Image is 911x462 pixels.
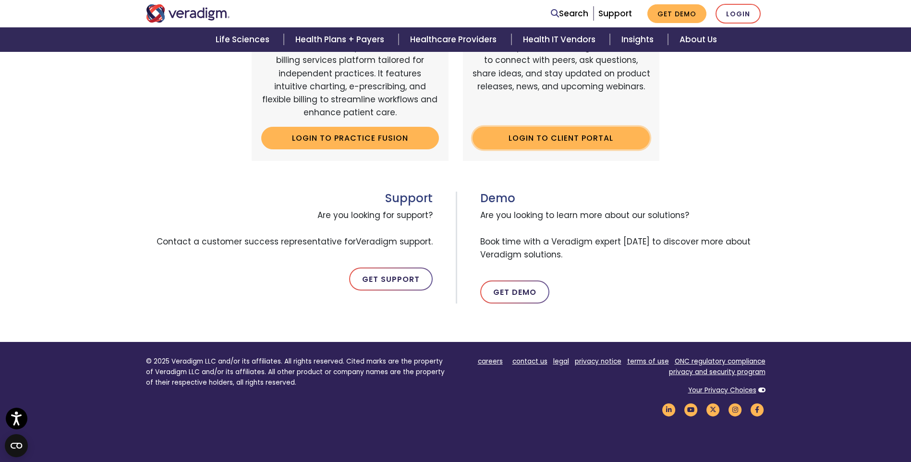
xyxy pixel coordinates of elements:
button: Open CMP widget [5,434,28,457]
a: legal [553,357,569,366]
a: Veradigm YouTube Link [683,405,699,414]
a: privacy and security program [669,367,765,377]
h3: Demo [480,192,765,206]
span: Are you looking for support? Contact a customer success representative for [146,205,433,252]
a: Veradigm Twitter Link [705,405,721,414]
a: contact us [512,357,547,366]
a: Search [551,7,588,20]
a: Login to Client Portal [473,127,650,149]
span: Are you looking to learn more about our solutions? Book time with a Veradigm expert [DATE] to dis... [480,205,765,265]
h3: Support [146,192,433,206]
a: ONC regulatory compliance [675,357,765,366]
a: Health IT Vendors [511,27,610,52]
a: Life Sciences [204,27,284,52]
a: Your Privacy Choices [688,386,756,395]
img: Veradigm logo [146,4,230,23]
a: Veradigm LinkedIn Link [661,405,677,414]
a: Get Demo [647,4,706,23]
a: Health Plans + Payers [284,27,399,52]
p: An online portal for Veradigm customers to connect with peers, ask questions, share ideas, and st... [473,41,650,119]
a: Support [598,8,632,19]
a: Healthcare Providers [399,27,511,52]
a: careers [478,357,503,366]
p: A cloud-based, easy-to-use EHR and billing services platform tailored for independent practices. ... [261,41,439,119]
a: Get Demo [480,280,549,304]
iframe: Drift Chat Widget [727,393,899,450]
p: © 2025 Veradigm LLC and/or its affiliates. All rights reserved. Cited marks are the property of V... [146,356,449,388]
a: Login to Practice Fusion [261,127,439,149]
span: Veradigm support. [356,236,433,247]
a: Login [716,4,761,24]
a: Insights [610,27,668,52]
a: About Us [668,27,729,52]
a: terms of use [627,357,669,366]
a: privacy notice [575,357,621,366]
a: Get Support [349,267,433,291]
